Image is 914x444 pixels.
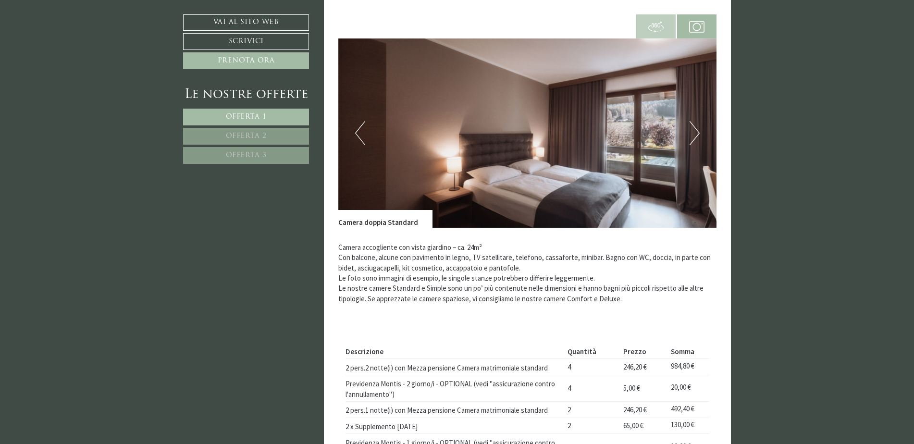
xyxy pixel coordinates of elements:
[623,405,647,414] span: 246,20 €
[648,19,664,35] img: 360-grad.svg
[623,362,647,371] span: 246,20 €
[183,86,309,104] div: Le nostre offerte
[667,401,709,418] td: 492,40 €
[346,418,564,434] td: 2 x Supplemento [DATE]
[338,210,432,227] div: Camera doppia Standard
[355,121,365,145] button: Previous
[14,45,127,51] small: 11:52
[667,375,709,401] td: 20,00 €
[564,345,619,358] th: Quantità
[226,113,267,121] span: Offerta 1
[623,421,643,430] span: 65,00 €
[623,383,640,393] span: 5,00 €
[689,19,704,35] img: camera.svg
[667,345,709,358] th: Somma
[667,418,709,434] td: 130,00 €
[619,345,667,358] th: Prezzo
[346,375,564,401] td: Previdenza Montis - 2 giorno/i - OPTIONAL (vedi "assicurazione contro l'annullamento")
[183,14,309,31] a: Vai al sito web
[564,418,619,434] td: 2
[346,401,564,418] td: 2 pers.1 notte(i) con Mezza pensione Camera matrimoniale standard
[346,359,564,375] td: 2 pers.2 notte(i) con Mezza pensione Camera matrimoniale standard
[564,359,619,375] td: 4
[226,133,267,140] span: Offerta 2
[326,253,379,270] button: Invia
[172,7,207,23] div: lunedì
[346,345,564,358] th: Descrizione
[226,152,267,159] span: Offerta 3
[564,375,619,401] td: 4
[7,25,132,53] div: Buon giorno, come possiamo aiutarla?
[667,359,709,375] td: 984,80 €
[183,52,309,69] a: Prenota ora
[183,33,309,50] a: Scrivici
[338,38,717,228] img: image
[14,27,127,35] div: Montis – Active Nature Spa
[690,121,700,145] button: Next
[338,242,717,304] p: Camera accogliente con vista giardino ~ ca. 24m² Con balcone, alcune con pavimento in legno, TV s...
[564,401,619,418] td: 2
